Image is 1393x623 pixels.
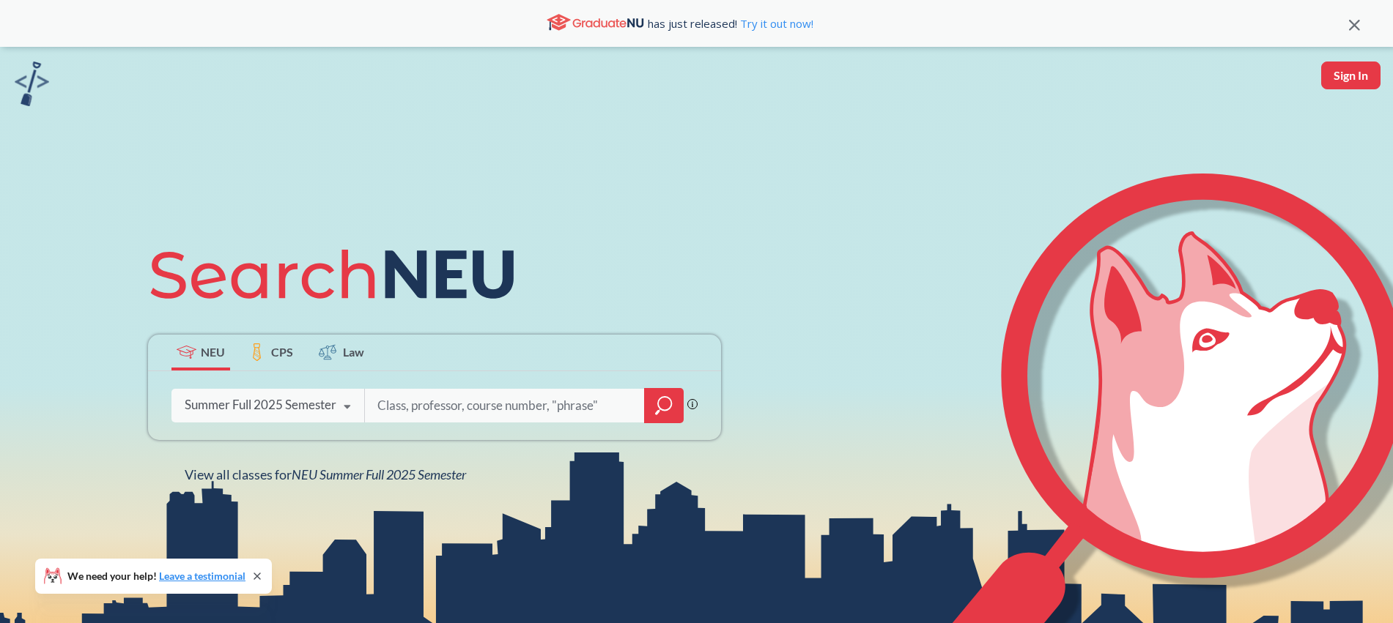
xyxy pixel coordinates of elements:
span: NEU Summer Full 2025 Semester [292,466,466,482]
a: Try it out now! [737,16,813,31]
span: View all classes for [185,466,466,482]
a: sandbox logo [15,61,49,111]
div: magnifying glass [644,388,684,423]
input: Class, professor, course number, "phrase" [376,390,634,421]
button: Sign In [1321,61,1381,89]
span: Law [343,343,364,360]
span: We need your help! [67,571,245,581]
img: sandbox logo [15,61,49,106]
span: NEU [201,343,225,360]
a: Leave a testimonial [159,570,245,582]
div: Summer Full 2025 Semester [185,397,336,413]
span: has just released! [648,15,813,31]
svg: magnifying glass [655,395,673,416]
span: CPS [271,343,293,360]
